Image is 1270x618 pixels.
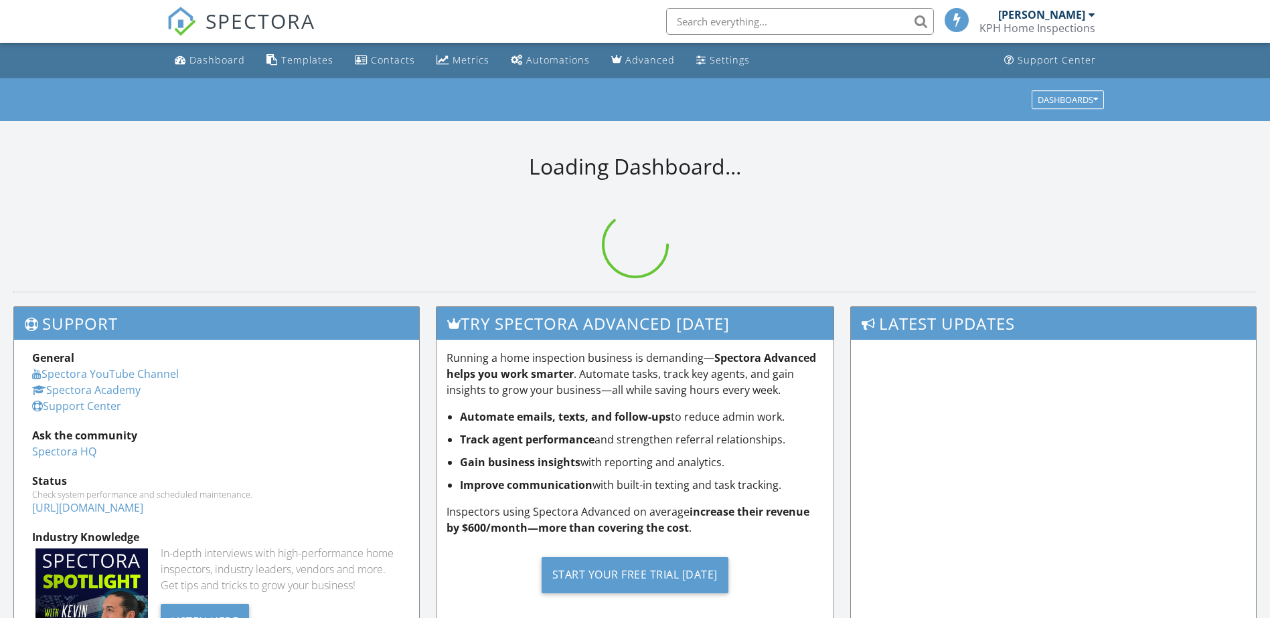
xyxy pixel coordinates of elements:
[666,8,934,35] input: Search everything...
[691,48,755,73] a: Settings
[851,307,1256,340] h3: Latest Updates
[281,54,333,66] div: Templates
[447,350,816,381] strong: Spectora Advanced helps you work smarter
[32,500,143,515] a: [URL][DOMAIN_NAME]
[447,504,823,536] p: Inspectors using Spectora Advanced on average .
[625,54,675,66] div: Advanced
[460,478,592,492] strong: Improve communication
[460,409,671,424] strong: Automate emails, texts, and follow-ups
[447,546,823,603] a: Start Your Free Trial [DATE]
[460,454,823,470] li: with reporting and analytics.
[460,409,823,425] li: to reduce admin work.
[460,477,823,493] li: with built-in texting and task tracking.
[189,54,245,66] div: Dashboard
[460,431,823,447] li: and strengthen referral relationships.
[505,48,595,73] a: Automations (Basic)
[460,432,594,447] strong: Track agent performance
[349,48,420,73] a: Contacts
[167,18,315,46] a: SPECTORA
[32,350,74,365] strong: General
[371,54,415,66] div: Contacts
[32,473,401,489] div: Status
[206,7,315,35] span: SPECTORA
[1038,95,1098,104] div: Dashboards
[999,48,1101,73] a: Support Center
[460,455,580,470] strong: Gain business insights
[542,557,728,593] div: Start Your Free Trial [DATE]
[710,54,750,66] div: Settings
[169,48,250,73] a: Dashboard
[161,545,401,593] div: In-depth interviews with high-performance home inspectors, industry leaders, vendors and more. Ge...
[32,444,96,459] a: Spectora HQ
[447,350,823,398] p: Running a home inspection business is demanding— . Automate tasks, track key agents, and gain ins...
[436,307,834,340] h3: Try spectora advanced [DATE]
[32,383,141,397] a: Spectora Academy
[261,48,339,73] a: Templates
[32,367,179,381] a: Spectora YouTube Channel
[453,54,489,66] div: Metrics
[167,7,196,36] img: The Best Home Inspection Software - Spectora
[32,427,401,443] div: Ask the community
[447,504,809,535] strong: increase their revenue by $600/month—more than covering the cost
[1018,54,1096,66] div: Support Center
[526,54,590,66] div: Automations
[1032,90,1104,109] button: Dashboards
[32,489,401,500] div: Check system performance and scheduled maintenance.
[998,8,1085,21] div: [PERSON_NAME]
[32,529,401,545] div: Industry Knowledge
[606,48,680,73] a: Advanced
[14,307,419,340] h3: Support
[979,21,1095,35] div: KPH Home Inspections
[431,48,495,73] a: Metrics
[32,399,121,413] a: Support Center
